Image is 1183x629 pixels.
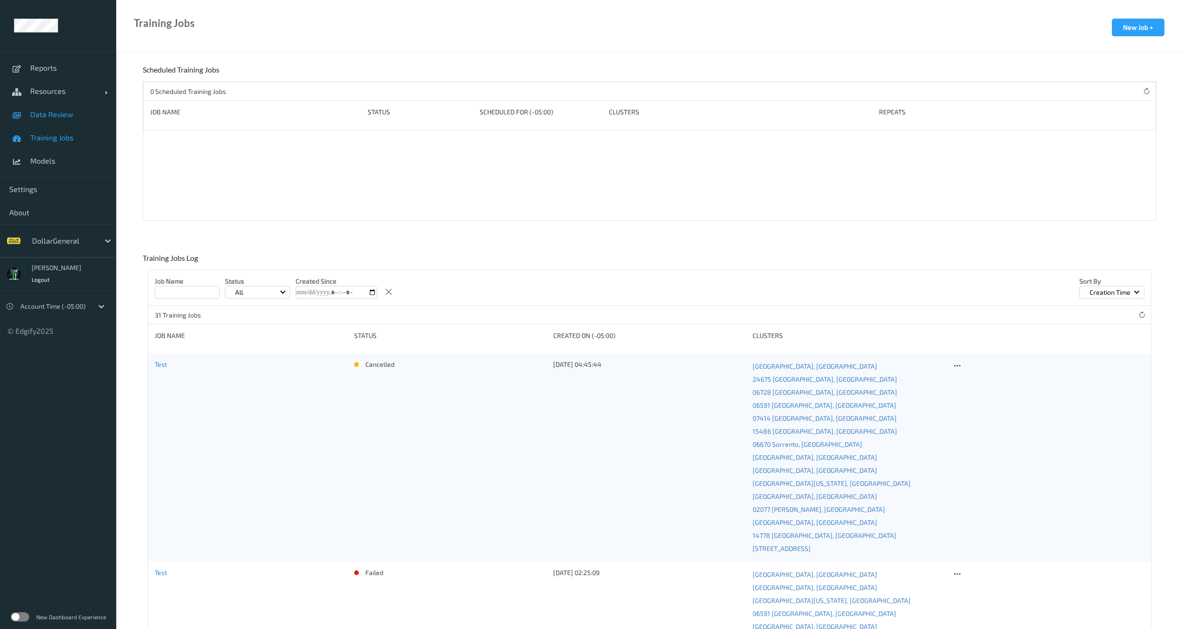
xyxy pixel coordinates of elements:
[753,386,945,399] a: 06728 [GEOGRAPHIC_DATA], [GEOGRAPHIC_DATA]
[753,490,945,503] a: [GEOGRAPHIC_DATA], [GEOGRAPHIC_DATA]
[143,65,222,81] div: Scheduled Training Jobs
[753,425,945,438] a: 15486 [GEOGRAPHIC_DATA], [GEOGRAPHIC_DATA]
[753,451,945,464] a: [GEOGRAPHIC_DATA], [GEOGRAPHIC_DATA]
[150,87,226,96] p: 0 Scheduled Training Jobs
[354,331,547,340] div: status
[480,107,603,117] div: Scheduled for (-05:00)
[753,331,945,340] div: clusters
[753,412,945,425] a: 07414 [GEOGRAPHIC_DATA], [GEOGRAPHIC_DATA]
[232,288,246,297] p: All
[150,107,361,117] div: Job Name
[553,360,746,369] div: [DATE] 04:45:44
[753,516,945,529] a: [GEOGRAPHIC_DATA], [GEOGRAPHIC_DATA]
[879,107,967,117] div: Repeats
[753,581,945,594] a: [GEOGRAPHIC_DATA], [GEOGRAPHIC_DATA]
[553,331,746,340] div: Created On (-05:00)
[753,594,945,607] a: [GEOGRAPHIC_DATA][US_STATE], [GEOGRAPHIC_DATA]
[143,253,200,270] div: Training Jobs Log
[609,107,872,117] div: Clusters
[1112,19,1164,36] button: New Job +
[753,464,945,477] a: [GEOGRAPHIC_DATA], [GEOGRAPHIC_DATA]
[753,399,945,412] a: 06591 [GEOGRAPHIC_DATA], [GEOGRAPHIC_DATA]
[753,373,945,386] a: 24675 [GEOGRAPHIC_DATA], [GEOGRAPHIC_DATA]
[753,607,945,620] a: 06591 [GEOGRAPHIC_DATA], [GEOGRAPHIC_DATA]
[365,360,395,369] p: cancelled
[225,277,290,286] p: Status
[753,438,945,451] a: 06670 Sorrento, [GEOGRAPHIC_DATA]
[155,569,167,576] a: Test
[368,107,473,117] div: Status
[753,503,945,516] a: 02077 [PERSON_NAME], [GEOGRAPHIC_DATA]
[753,529,945,542] a: 14778 [GEOGRAPHIC_DATA], [GEOGRAPHIC_DATA]
[155,331,347,340] div: Job Name
[1079,277,1144,286] p: Sort by
[296,277,377,286] p: Created Since
[365,568,383,577] p: failed
[553,568,746,577] div: [DATE] 02:25:09
[753,542,945,555] a: [STREET_ADDRESS]
[155,311,225,320] p: 31 Training Jobs
[155,360,167,368] a: Test
[753,477,945,490] a: [GEOGRAPHIC_DATA][US_STATE], [GEOGRAPHIC_DATA]
[753,360,945,373] a: [GEOGRAPHIC_DATA], [GEOGRAPHIC_DATA]
[134,19,195,28] div: Training Jobs
[1086,288,1134,297] p: Creation Time
[753,568,945,581] a: [GEOGRAPHIC_DATA], [GEOGRAPHIC_DATA]
[155,277,220,286] p: Job Name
